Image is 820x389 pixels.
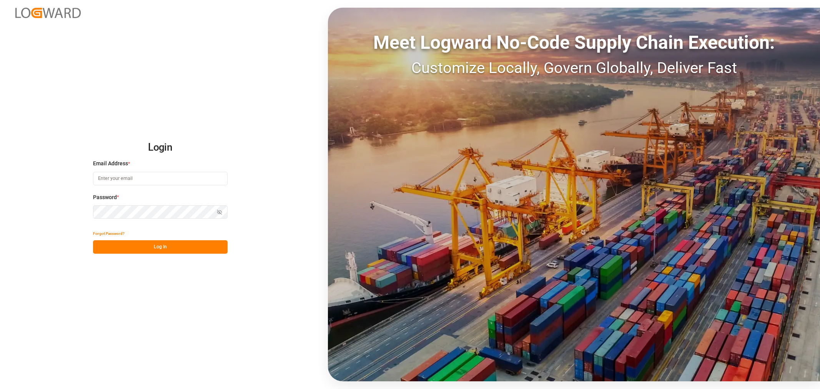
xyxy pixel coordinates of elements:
[328,29,820,57] div: Meet Logward No-Code Supply Chain Execution:
[93,172,228,185] input: Enter your email
[93,193,117,201] span: Password
[93,160,128,168] span: Email Address
[93,240,228,254] button: Log In
[15,8,81,18] img: Logward_new_orange.png
[93,135,228,160] h2: Login
[328,57,820,80] div: Customize Locally, Govern Globally, Deliver Fast
[93,227,125,240] button: Forgot Password?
